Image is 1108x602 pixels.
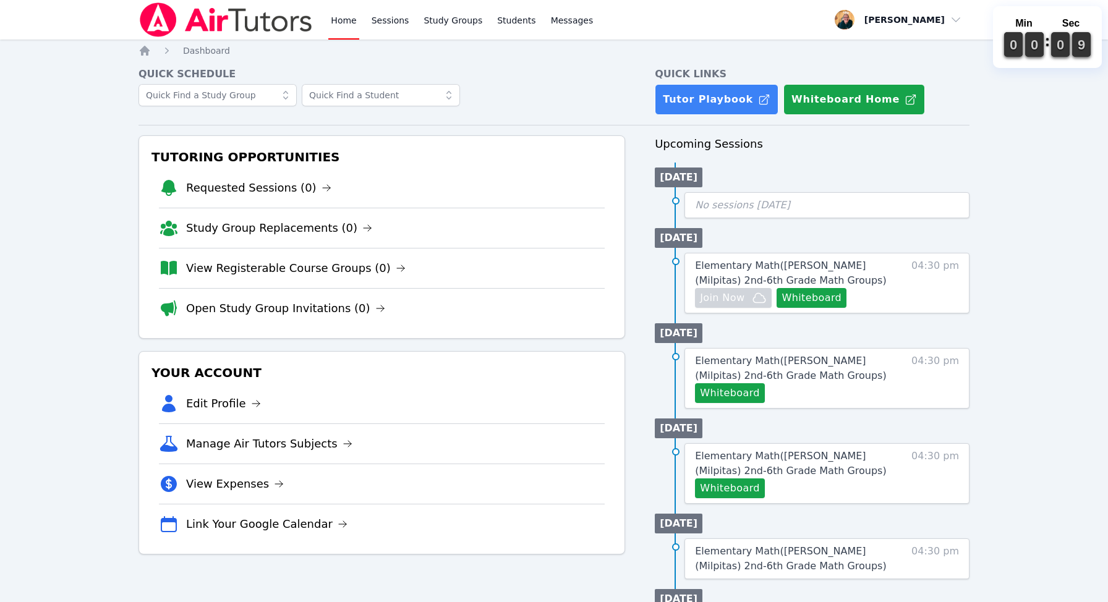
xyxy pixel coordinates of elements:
span: Elementary Math ( [PERSON_NAME] (Milpitas) 2nd-6th Grade Math Groups ) [695,545,886,572]
span: Join Now [700,290,744,305]
li: [DATE] [655,418,702,438]
a: Requested Sessions (0) [186,179,331,197]
span: Elementary Math ( [PERSON_NAME] (Milpitas) 2nd-6th Grade Math Groups ) [695,260,886,286]
h3: Tutoring Opportunities [149,146,615,168]
button: Whiteboard Home [783,84,925,115]
button: Whiteboard [695,478,765,498]
li: [DATE] [655,514,702,533]
input: Quick Find a Student [302,84,460,106]
nav: Breadcrumb [138,45,969,57]
li: [DATE] [655,167,702,187]
h4: Quick Links [655,67,969,82]
a: Elementary Math([PERSON_NAME] (Milpitas) 2nd-6th Grade Math Groups) [695,258,893,288]
a: Edit Profile [186,395,261,412]
span: 04:30 pm [911,258,959,308]
button: Join Now [695,288,772,308]
a: Tutor Playbook [655,84,778,115]
h3: Upcoming Sessions [655,135,969,153]
span: 04:30 pm [911,449,959,498]
span: 04:30 pm [911,354,959,403]
a: Link Your Google Calendar [186,515,347,533]
span: 04:30 pm [911,544,959,574]
a: View Registerable Course Groups (0) [186,260,406,277]
span: Messages [551,14,594,27]
li: [DATE] [655,228,702,248]
a: Dashboard [183,45,230,57]
a: Elementary Math([PERSON_NAME] (Milpitas) 2nd-6th Grade Math Groups) [695,544,893,574]
a: View Expenses [186,475,284,493]
a: Manage Air Tutors Subjects [186,435,352,452]
li: [DATE] [655,323,702,343]
span: Dashboard [183,46,230,56]
img: Air Tutors [138,2,313,37]
span: Elementary Math ( [PERSON_NAME] (Milpitas) 2nd-6th Grade Math Groups ) [695,355,886,381]
h3: Your Account [149,362,615,384]
a: Elementary Math([PERSON_NAME] (Milpitas) 2nd-6th Grade Math Groups) [695,354,893,383]
span: No sessions [DATE] [695,199,790,211]
a: Study Group Replacements (0) [186,219,372,237]
h4: Quick Schedule [138,67,625,82]
button: Whiteboard [695,383,765,403]
a: Elementary Math([PERSON_NAME] (Milpitas) 2nd-6th Grade Math Groups) [695,449,893,478]
a: Open Study Group Invitations (0) [186,300,385,317]
span: Elementary Math ( [PERSON_NAME] (Milpitas) 2nd-6th Grade Math Groups ) [695,450,886,477]
input: Quick Find a Study Group [138,84,297,106]
button: Whiteboard [777,288,846,308]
